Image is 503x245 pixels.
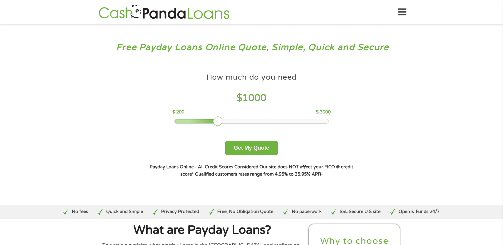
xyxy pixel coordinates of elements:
p: Privacy Protected [161,208,199,215]
h4: $ [172,92,331,104]
span: 1000 [242,92,266,104]
p: Quick and Simple [106,208,143,215]
h1: What are Payday Loans? [102,224,303,236]
strong: Our site does NOT affect your FICO ® credit score* [180,164,353,177]
h4: How much do you need [206,72,297,82]
strong: Qualified customers rates range from 4.95% to 35.95% APR¹ [195,172,323,177]
p: Free, No Obligation Quote [217,208,273,215]
img: GetLoanNow Logo [97,4,231,21]
p: SSL Secure U.S site [340,208,380,215]
p: No paperwork [292,208,322,215]
h3: Free Payday Loans Online Quote, Simple, Quick and Secure [18,42,486,53]
p: $ 200 [172,109,184,116]
p: No fees [72,208,88,215]
strong: Payday Loans Online - All Credit Scores Considered [150,164,258,170]
p: Open & Funds 24/7 [399,208,440,215]
p: $ 3000 [316,109,331,116]
button: Get My Quote [225,141,278,155]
